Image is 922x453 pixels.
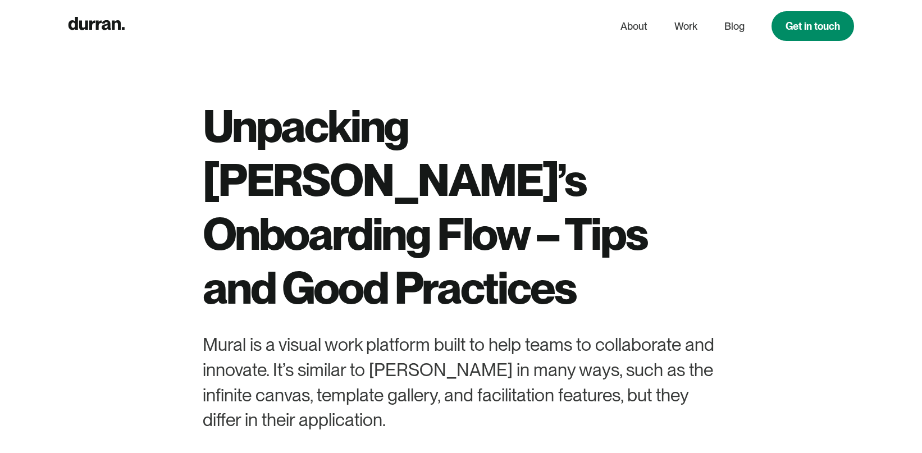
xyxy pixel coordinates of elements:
h1: Unpacking [PERSON_NAME]’s Onboarding Flow – Tips and Good Practices [203,99,719,314]
a: home [68,15,125,38]
a: Get in touch [772,11,854,41]
div: Mural is a visual work platform built to help teams to collaborate and innovate. It’s similar to ... [203,332,719,433]
a: About [620,16,647,37]
a: Work [674,16,697,37]
a: Blog [724,16,745,37]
